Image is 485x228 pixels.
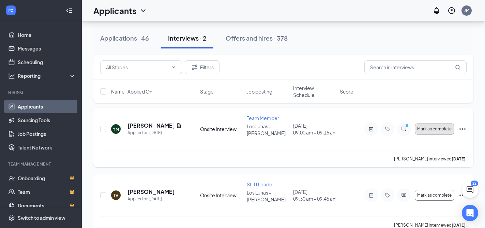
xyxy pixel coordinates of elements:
button: Filter Filters [185,60,219,74]
a: DocumentsCrown [18,199,76,212]
span: 09:30 am - 09:45 am [293,195,336,202]
a: Talent Network [18,141,76,154]
div: TV [113,193,118,198]
div: Onsite Interview [200,192,243,199]
button: Mark as complete [415,124,454,134]
b: [DATE] [452,223,466,228]
span: Shift Leader [247,181,274,187]
svg: ActiveChat [400,193,408,198]
a: Sourcing Tools [18,113,76,127]
div: [DATE] [293,122,336,136]
div: [DATE] [293,188,336,202]
a: Job Postings [18,127,76,141]
a: Scheduling [18,55,76,69]
svg: ChevronDown [139,6,147,15]
div: 22 [471,181,478,186]
svg: Notifications [433,6,441,15]
a: Applicants [18,100,76,113]
svg: ActiveNote [367,193,375,198]
p: [PERSON_NAME] interviewed . [394,156,467,162]
a: OnboardingCrown [18,171,76,185]
p: [PERSON_NAME] interviewed . [394,222,467,228]
h1: Applicants [93,5,136,16]
b: [DATE] [452,156,466,161]
div: Interviews · 2 [168,34,207,42]
button: Mark as complete [415,190,454,201]
div: Applied on [DATE] [127,196,175,202]
svg: ActiveNote [367,126,375,132]
svg: Analysis [8,72,15,79]
span: 09:00 am - 09:15 am [293,129,336,136]
p: Los Lunas - [PERSON_NAME] ... [247,189,289,210]
div: Offers and hires · 378 [226,34,288,42]
svg: Tag [383,126,392,132]
span: Mark as complete [417,127,452,131]
div: Reporting [18,72,76,79]
a: TeamCrown [18,185,76,199]
svg: ActiveChat [400,126,408,132]
svg: ChatActive [466,186,474,194]
div: Onsite Interview [200,126,243,132]
svg: PrimaryDot [404,124,412,129]
svg: Document [176,123,182,128]
div: Applied on [DATE] [127,129,182,136]
div: YM [113,126,119,132]
div: Hiring [8,89,75,95]
svg: ChevronDown [171,65,176,70]
h5: [PERSON_NAME] [127,122,173,129]
svg: Collapse [66,7,73,14]
input: All Stages [106,63,168,71]
svg: Filter [191,63,199,71]
svg: WorkstreamLogo [7,7,14,14]
svg: QuestionInfo [448,6,456,15]
svg: Ellipses [458,125,467,133]
input: Search in interviews [364,60,467,74]
div: JM [464,8,469,13]
a: Home [18,28,76,42]
div: Open Intercom Messenger [462,205,478,221]
span: Interview Schedule [293,85,336,98]
span: Score [340,88,353,95]
span: Name · Applied On [111,88,152,95]
span: Job posting [247,88,272,95]
svg: MagnifyingGlass [455,65,460,70]
button: ChatActive [462,182,478,198]
svg: Ellipses [458,191,467,199]
span: Stage [200,88,214,95]
div: Switch to admin view [18,214,65,221]
svg: Settings [8,214,15,221]
h5: [PERSON_NAME] [127,188,175,196]
span: Mark as complete [417,193,452,198]
span: Team Member [247,115,279,121]
a: Messages [18,42,76,55]
svg: Tag [383,193,392,198]
div: Team Management [8,161,75,167]
p: Los Lunas - [PERSON_NAME] ... [247,123,289,143]
div: Applications · 46 [100,34,149,42]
